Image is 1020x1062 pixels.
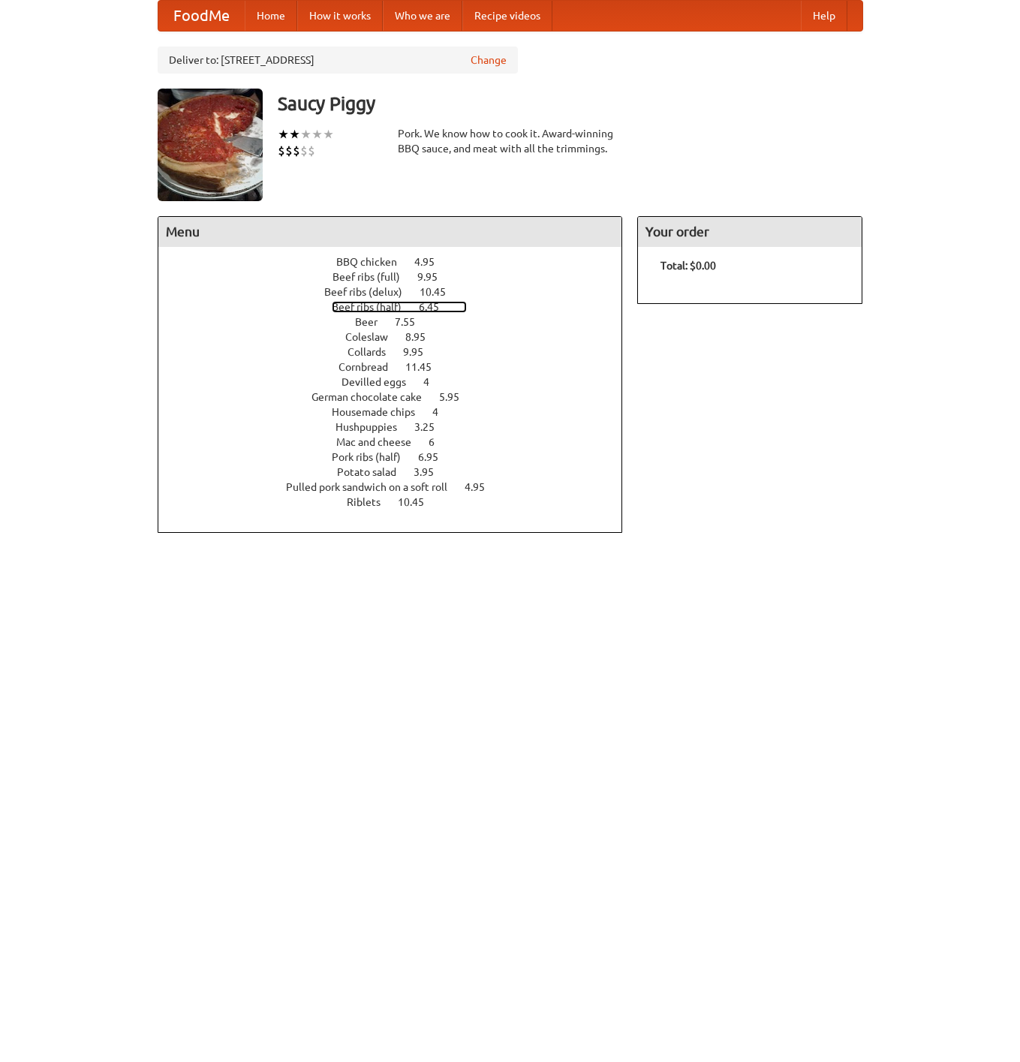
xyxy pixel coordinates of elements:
span: Housemade chips [332,406,430,418]
span: 4 [432,406,453,418]
a: Beef ribs (half) 6.45 [332,301,467,313]
span: 3.95 [414,466,449,478]
a: Pulled pork sandwich on a soft roll 4.95 [286,481,513,493]
a: Hushpuppies 3.25 [335,421,462,433]
a: Coleslaw 8.95 [345,331,453,343]
a: Potato salad 3.95 [337,466,462,478]
span: 8.95 [405,331,441,343]
span: 4.95 [465,481,500,493]
a: BBQ chicken 4.95 [336,256,462,268]
span: 10.45 [398,496,439,508]
span: Beef ribs (full) [332,271,415,283]
span: Beef ribs (half) [332,301,417,313]
a: Beef ribs (delux) 10.45 [324,286,474,298]
span: BBQ chicken [336,256,412,268]
li: ★ [311,126,323,143]
span: Riblets [347,496,396,508]
span: 4.95 [414,256,450,268]
a: Home [245,1,297,31]
span: Beef ribs (delux) [324,286,417,298]
span: Coleslaw [345,331,403,343]
a: Beer 7.55 [355,316,443,328]
a: Housemade chips 4 [332,406,466,418]
li: ★ [323,126,334,143]
li: $ [278,143,285,159]
span: Potato salad [337,466,411,478]
span: Collards [348,346,401,358]
span: Mac and cheese [336,436,426,448]
li: $ [285,143,293,159]
span: Pulled pork sandwich on a soft roll [286,481,462,493]
li: $ [308,143,315,159]
span: Hushpuppies [335,421,412,433]
li: ★ [300,126,311,143]
img: angular.jpg [158,89,263,201]
span: Cornbread [338,361,403,373]
span: 9.95 [417,271,453,283]
a: How it works [297,1,383,31]
a: Cornbread 11.45 [338,361,459,373]
li: $ [300,143,308,159]
span: Pork ribs (half) [332,451,416,463]
li: ★ [278,126,289,143]
b: Total: $0.00 [660,260,716,272]
span: Devilled eggs [342,376,421,388]
span: 3.25 [414,421,450,433]
a: Recipe videos [462,1,552,31]
span: 4 [423,376,444,388]
h4: Your order [638,217,862,247]
a: Riblets 10.45 [347,496,452,508]
a: Who we are [383,1,462,31]
a: Pork ribs (half) 6.95 [332,451,466,463]
a: Change [471,53,507,68]
span: 9.95 [403,346,438,358]
span: 11.45 [405,361,447,373]
span: 6.45 [419,301,454,313]
a: Beef ribs (full) 9.95 [332,271,465,283]
span: 7.55 [395,316,430,328]
span: 5.95 [439,391,474,403]
h4: Menu [158,217,622,247]
span: 6 [429,436,450,448]
div: Pork. We know how to cook it. Award-winning BBQ sauce, and meat with all the trimmings. [398,126,623,156]
li: ★ [289,126,300,143]
li: $ [293,143,300,159]
div: Deliver to: [STREET_ADDRESS] [158,47,518,74]
a: Help [801,1,847,31]
span: 6.95 [418,451,453,463]
a: German chocolate cake 5.95 [311,391,487,403]
a: Devilled eggs 4 [342,376,457,388]
span: Beer [355,316,393,328]
a: Mac and cheese 6 [336,436,462,448]
span: 10.45 [420,286,461,298]
h3: Saucy Piggy [278,89,863,119]
span: German chocolate cake [311,391,437,403]
a: FoodMe [158,1,245,31]
a: Collards 9.95 [348,346,451,358]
